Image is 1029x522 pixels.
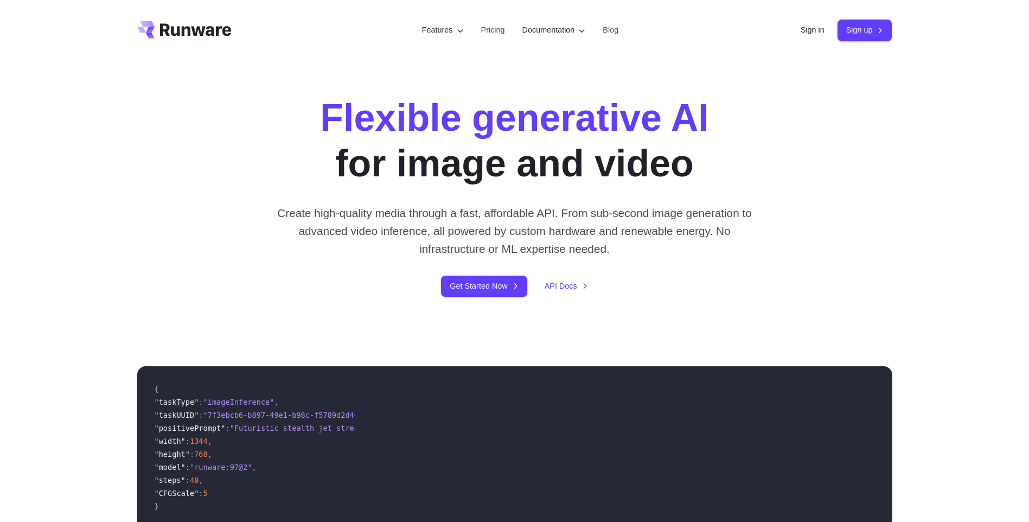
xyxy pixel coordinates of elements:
[155,476,186,485] span: "steps"
[199,489,203,498] span: :
[320,96,708,187] h1: for image and video
[199,476,203,485] span: ,
[522,24,586,36] label: Documentation
[225,424,229,432] span: :
[155,424,226,432] span: "positivePrompt"
[199,398,203,406] span: :
[320,97,708,139] strong: Flexible generative AI
[155,463,186,472] span: "model"
[422,24,464,36] label: Features
[273,204,756,258] p: Create high-quality media through a fast, affordable API. From sub-second image generation to adv...
[203,489,208,498] span: 5
[208,450,212,459] span: ,
[155,437,186,445] span: "width"
[203,398,274,406] span: "imageInference"
[155,398,199,406] span: "taskType"
[838,20,892,41] a: Sign up
[190,437,208,445] span: 1344
[137,21,232,39] a: Go to /
[190,476,199,485] span: 40
[186,463,190,472] span: :
[545,280,588,292] a: API Docs
[801,24,825,36] a: Sign in
[190,463,252,472] span: "runware:97@2"
[155,502,159,511] span: }
[194,450,208,459] span: 768
[155,450,190,459] span: "height"
[155,489,199,498] span: "CFGScale"
[155,385,159,393] span: {
[441,276,527,297] a: Get Started Now
[230,424,634,432] span: "Futuristic stealth jet streaking through a neon-lit cityscape with glowing purple exhaust"
[155,411,199,419] span: "taskUUID"
[274,398,278,406] span: ,
[481,24,505,36] a: Pricing
[186,476,190,485] span: :
[190,450,194,459] span: :
[208,437,212,445] span: ,
[603,24,618,36] a: Blog
[203,411,372,419] span: "7f3ebcb6-b897-49e1-b98c-f5789d2d40d7"
[252,463,257,472] span: ,
[186,437,190,445] span: :
[199,411,203,419] span: :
